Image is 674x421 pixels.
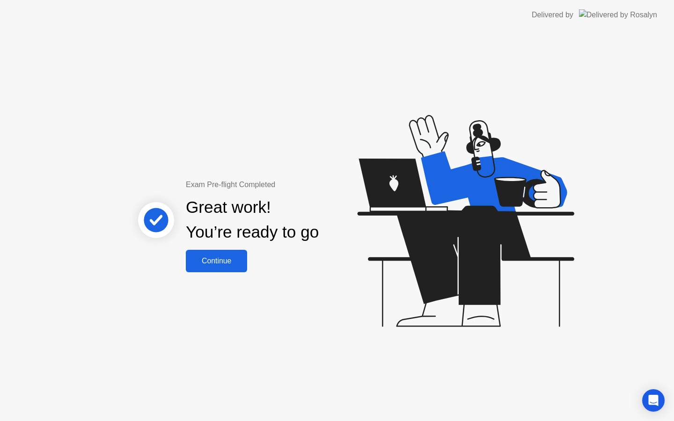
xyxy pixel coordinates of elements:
div: Delivered by [532,9,573,21]
button: Continue [186,250,247,272]
img: Delivered by Rosalyn [579,9,657,20]
div: Great work! You’re ready to go [186,195,319,245]
div: Continue [189,257,244,265]
div: Open Intercom Messenger [642,389,665,412]
div: Exam Pre-flight Completed [186,179,379,190]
